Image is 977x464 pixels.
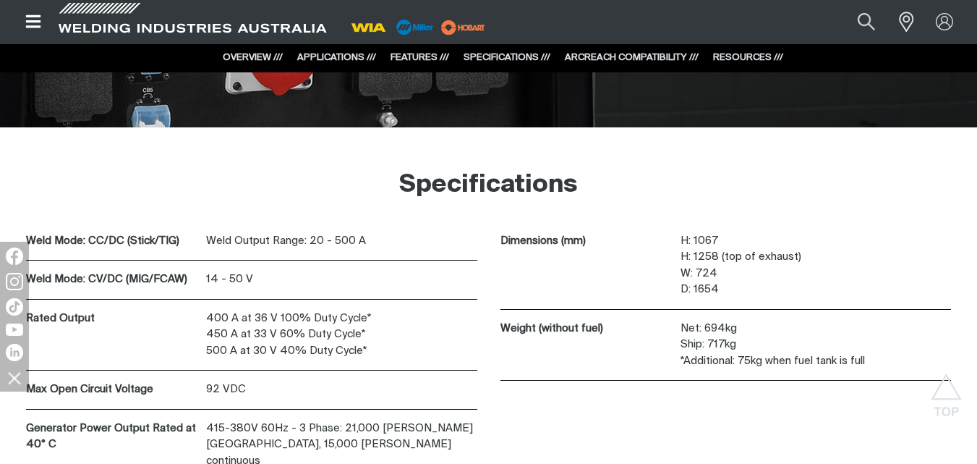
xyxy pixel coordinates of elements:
[26,233,199,250] p: Weld Mode: CC/DC (Stick/TIG)
[26,271,199,288] p: Weld Mode: CV/DC (MIG/FCAW)
[391,53,449,62] a: FEATURES ///
[206,381,477,398] p: 92 VDC
[464,53,550,62] a: SPECIFICATIONS ///
[6,248,23,265] img: Facebook
[206,271,477,288] p: 14 - 50 V
[6,298,23,316] img: TikTok
[437,17,490,38] img: miller
[930,374,963,406] button: Scroll to top
[824,6,891,38] input: Product name or item number...
[12,169,965,201] h2: Specifications
[6,273,23,290] img: Instagram
[565,53,699,62] a: ARCREACH COMPATIBILITY ///
[681,321,951,370] p: Net: 694kg Ship: 717kg *Additional: 75kg when fuel tank is full
[297,53,376,62] a: APPLICATIONS ///
[26,421,199,453] p: Generator Power Output Rated at 40° C
[2,366,27,390] img: hide socials
[206,311,477,360] p: 400 A at 36 V 100% Duty Cycle* 450 A at 33 V 60% Duty Cycle* 500 A at 30 V 40% Duty Cycle*
[223,53,283,62] a: OVERVIEW ///
[500,233,673,250] p: Dimensions (mm)
[500,321,673,337] p: Weight (without fuel)
[6,324,23,336] img: YouTube
[437,22,490,33] a: miller
[26,311,199,327] p: Rated Output
[713,53,783,62] a: RESOURCES ///
[26,381,199,398] p: Max Open Circuit Voltage
[842,6,891,38] button: Search products
[206,233,477,250] p: Weld Output Range: 20 - 500 A
[6,344,23,361] img: LinkedIn
[681,233,951,298] p: H: 1067 H: 1258 (top of exhaust) W: 724 D: 1654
